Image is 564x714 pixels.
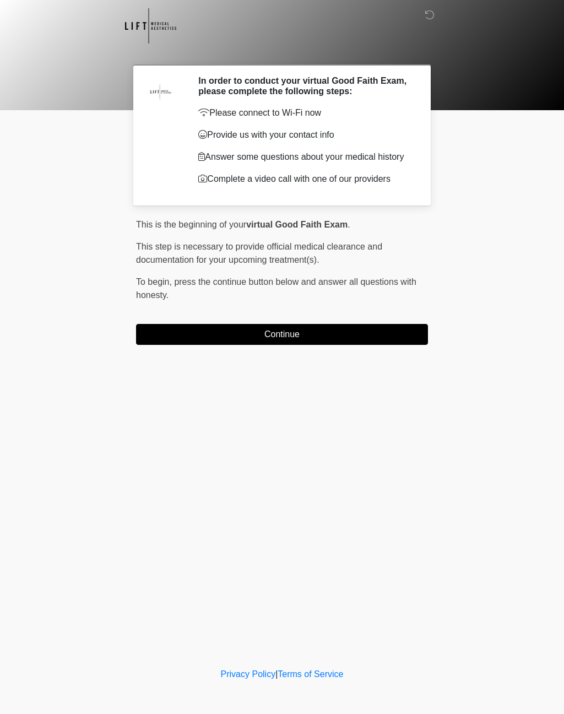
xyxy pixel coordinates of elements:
[275,669,278,679] a: |
[136,277,174,286] span: To begin,
[198,172,411,186] p: Complete a video call with one of our providers
[125,8,176,44] img: Lift Medical Aesthetics Logo
[136,242,382,264] span: This step is necessary to provide official medical clearance and documentation for your upcoming ...
[136,220,246,229] span: This is the beginning of your
[198,75,411,96] h2: In order to conduct your virtual Good Faith Exam, please complete the following steps:
[144,75,177,109] img: Agent Avatar
[198,106,411,120] p: Please connect to Wi-Fi now
[348,220,350,229] span: .
[246,220,348,229] strong: virtual Good Faith Exam
[221,669,276,679] a: Privacy Policy
[136,324,428,345] button: Continue
[136,277,416,300] span: press the continue button below and answer all questions with honesty.
[198,150,411,164] p: Answer some questions about your medical history
[278,669,343,679] a: Terms of Service
[198,128,411,142] p: Provide us with your contact info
